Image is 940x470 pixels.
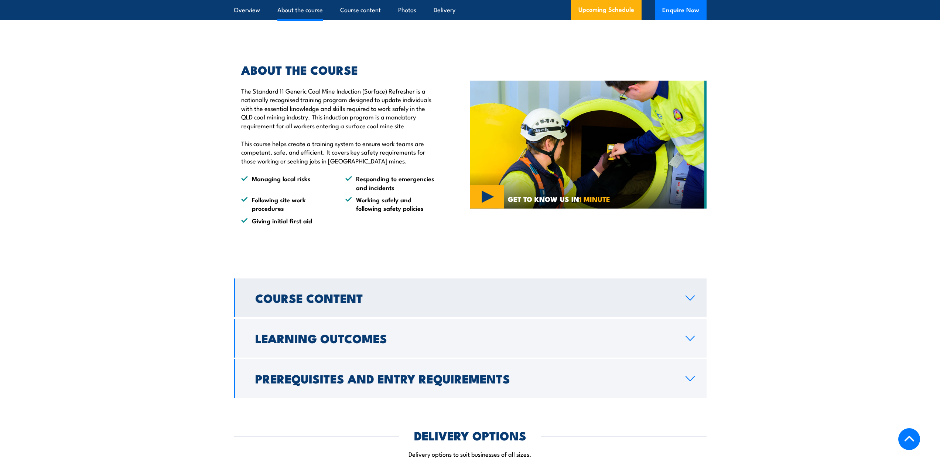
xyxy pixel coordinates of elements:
[234,319,707,358] a: Learning Outcomes
[241,174,332,192] li: Managing local risks
[234,278,707,317] a: Course Content
[345,174,436,192] li: Responding to emergencies and incidents
[241,87,436,130] p: The Standard 11 Generic Coal Mine Induction (Surface) Refresher is a nationally recognised traini...
[241,64,436,75] h2: ABOUT THE COURSE
[508,196,610,202] span: GET TO KNOW US IN
[255,293,674,303] h2: Course Content
[234,450,707,458] p: Delivery options to suit businesses of all sizes.
[255,333,674,343] h2: Learning Outcomes
[241,195,332,213] li: Following site work procedures
[414,430,526,440] h2: DELIVERY OPTIONS
[241,216,332,225] li: Giving initial first aid
[241,139,436,165] p: This course helps create a training system to ensure work teams are competent, safe, and efficien...
[579,193,610,204] strong: 1 MINUTE
[255,373,674,383] h2: Prerequisites and Entry Requirements
[345,195,436,213] li: Working safely and following safety policies
[234,359,707,398] a: Prerequisites and Entry Requirements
